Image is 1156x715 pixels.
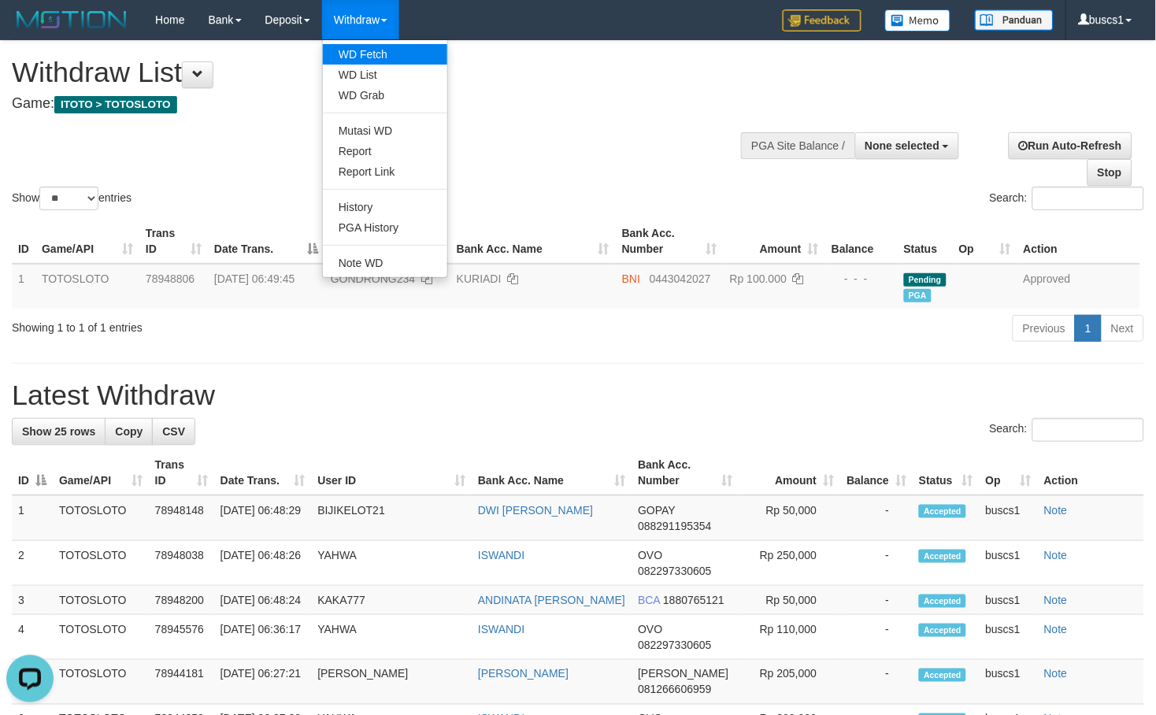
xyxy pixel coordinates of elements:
[975,9,1054,31] img: panduan.png
[149,586,214,615] td: 78948200
[53,586,149,615] td: TOTOSLOTO
[638,565,711,577] span: Copy 082297330605 to clipboard
[53,615,149,660] td: TOTOSLOTO
[12,264,35,309] td: 1
[12,615,53,660] td: 4
[840,495,913,541] td: -
[638,520,711,532] span: Copy 088291195354 to clipboard
[22,425,95,438] span: Show 25 rows
[980,450,1038,495] th: Op: activate to sort column ascending
[54,96,177,113] span: ITOTO > TOTOSLOTO
[12,418,106,445] a: Show 25 rows
[450,219,616,264] th: Bank Acc. Name: activate to sort column ascending
[152,418,195,445] a: CSV
[35,219,139,264] th: Game/API: activate to sort column ascending
[323,161,447,182] a: Report Link
[323,120,447,141] a: Mutasi WD
[739,615,840,660] td: Rp 110,000
[478,623,524,635] a: ISWANDI
[632,450,739,495] th: Bank Acc. Number: activate to sort column ascending
[1044,549,1068,561] a: Note
[904,289,932,302] span: PGA
[840,450,913,495] th: Balance: activate to sort column ascending
[783,9,861,31] img: Feedback.jpg
[311,615,472,660] td: YAHWA
[162,425,185,438] span: CSV
[149,660,214,705] td: 78944181
[622,272,640,285] span: BNI
[650,272,711,285] span: Copy 0443042027 to clipboard
[53,450,149,495] th: Game/API: activate to sort column ascending
[472,450,632,495] th: Bank Acc. Name: activate to sort column ascending
[12,450,53,495] th: ID: activate to sort column descending
[139,219,208,264] th: Trans ID: activate to sort column ascending
[12,586,53,615] td: 3
[478,549,524,561] a: ISWANDI
[6,6,54,54] button: Open LiveChat chat widget
[12,219,35,264] th: ID
[12,187,132,210] label: Show entries
[149,541,214,586] td: 78948038
[724,219,825,264] th: Amount: activate to sort column ascending
[638,623,662,635] span: OVO
[840,541,913,586] td: -
[990,418,1144,442] label: Search:
[1038,450,1144,495] th: Action
[149,495,214,541] td: 78948148
[840,615,913,660] td: -
[214,495,312,541] td: [DATE] 06:48:29
[478,504,593,517] a: DWI [PERSON_NAME]
[980,541,1038,586] td: buscs1
[149,450,214,495] th: Trans ID: activate to sort column ascending
[840,660,913,705] td: -
[840,586,913,615] td: -
[616,219,724,264] th: Bank Acc. Number: activate to sort column ascending
[638,668,728,680] span: [PERSON_NAME]
[311,660,472,705] td: [PERSON_NAME]
[323,141,447,161] a: Report
[980,615,1038,660] td: buscs1
[1032,187,1144,210] input: Search:
[208,219,324,264] th: Date Trans.: activate to sort column descending
[980,660,1038,705] td: buscs1
[323,197,447,217] a: History
[214,450,312,495] th: Date Trans.: activate to sort column ascending
[1075,315,1102,342] a: 1
[919,505,966,518] span: Accepted
[663,594,724,606] span: Copy 1880765121 to clipboard
[953,219,1017,264] th: Op: activate to sort column ascending
[478,668,569,680] a: [PERSON_NAME]
[214,586,312,615] td: [DATE] 06:48:24
[35,264,139,309] td: TOTOSLOTO
[1101,315,1144,342] a: Next
[214,660,312,705] td: [DATE] 06:27:21
[323,253,447,273] a: Note WD
[105,418,153,445] a: Copy
[12,380,1144,411] h1: Latest Withdraw
[885,9,951,31] img: Button%20Memo.svg
[739,586,840,615] td: Rp 50,000
[146,272,195,285] span: 78948806
[980,586,1038,615] td: buscs1
[980,495,1038,541] td: buscs1
[311,495,472,541] td: BIJIKELOT21
[739,495,840,541] td: Rp 50,000
[323,217,447,238] a: PGA History
[323,85,447,106] a: WD Grab
[990,187,1144,210] label: Search:
[638,594,660,606] span: BCA
[12,8,132,31] img: MOTION_logo.png
[832,271,891,287] div: - - -
[53,660,149,705] td: TOTOSLOTO
[149,615,214,660] td: 78945576
[1044,594,1068,606] a: Note
[1013,315,1076,342] a: Previous
[214,272,295,285] span: [DATE] 06:49:45
[115,425,143,438] span: Copy
[919,595,966,608] span: Accepted
[898,219,953,264] th: Status
[730,272,787,285] span: Rp 100.000
[919,669,966,682] span: Accepted
[1044,668,1068,680] a: Note
[323,65,447,85] a: WD List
